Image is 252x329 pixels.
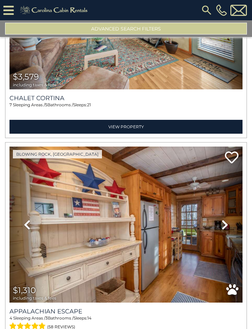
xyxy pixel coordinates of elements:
a: [PHONE_NUMBER] [214,4,229,16]
img: Khaki-logo.png [17,5,92,16]
img: search-regular.svg [201,4,213,16]
span: 5 [45,102,47,107]
span: 4 [9,315,12,321]
button: Advanced Search Filters [5,23,247,35]
span: including taxes & fees [13,83,56,87]
a: Add to favorites [225,151,238,165]
span: $3,579 [13,72,39,82]
span: including taxes & fees [13,296,56,300]
div: Sleeping Areas / Bathrooms / Sleeps: [9,102,243,118]
span: $1,310 [13,285,36,295]
a: View Property [9,120,243,134]
span: 21 [87,102,91,107]
span: 3 [45,315,48,321]
span: 14 [87,315,91,321]
a: Blowing Rock, [GEOGRAPHIC_DATA] [13,150,102,158]
img: thumbnail_163268562.jpeg [9,147,243,303]
span: 7 [9,102,12,107]
a: Appalachian Escape [9,308,243,315]
a: Chalet Cortina [9,94,243,102]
